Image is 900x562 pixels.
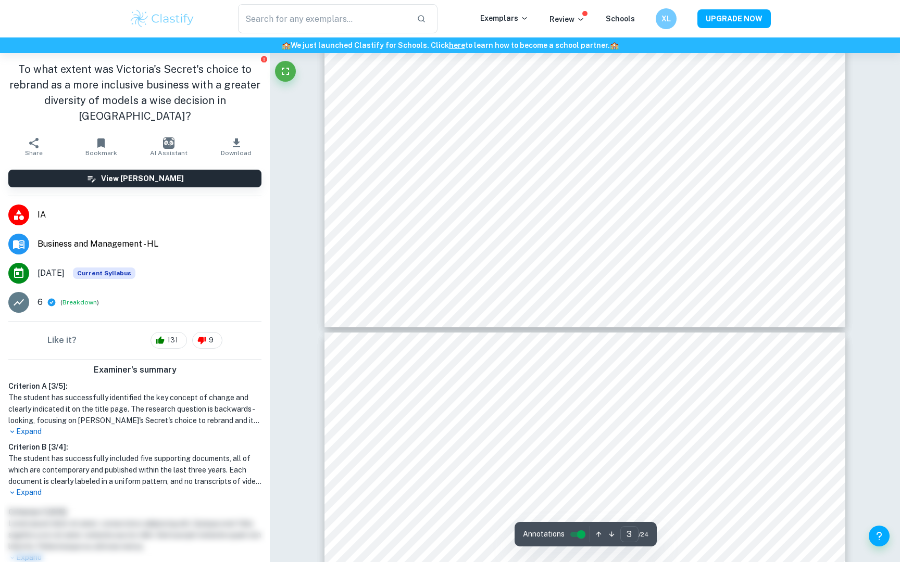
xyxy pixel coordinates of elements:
[37,267,65,279] span: [DATE]
[8,170,261,187] button: View [PERSON_NAME]
[85,149,117,157] span: Bookmark
[260,55,268,63] button: Report issue
[192,332,222,349] div: 9
[161,335,184,346] span: 131
[73,267,135,279] span: Current Syllabus
[203,132,270,161] button: Download
[203,335,219,346] span: 9
[660,13,672,24] h6: XL
[238,4,408,33] input: Search for any exemplars...
[697,9,771,28] button: UPGRADE NOW
[610,41,619,49] span: 🏫
[639,530,648,539] span: / 24
[221,149,252,157] span: Download
[282,41,291,49] span: 🏫
[656,8,677,29] button: XL
[8,441,261,453] h6: Criterion B [ 3 / 4 ]:
[8,392,261,426] h1: The student has successfully identified the key concept of change and clearly indicated it on the...
[869,526,890,546] button: Help and Feedback
[4,364,266,376] h6: Examiner's summary
[549,14,585,25] p: Review
[523,529,565,540] span: Annotations
[135,132,203,161] button: AI Assistant
[25,149,43,157] span: Share
[73,267,135,279] div: This exemplar is based on the current syllabus. Feel free to refer to it for inspiration/ideas wh...
[8,61,261,124] h1: To what extent was Victoria's Secret's choice to rebrand as a more inclusive business with a grea...
[480,12,529,24] p: Exemplars
[163,137,174,149] img: AI Assistant
[8,380,261,392] h6: Criterion A [ 3 / 5 ]:
[37,238,261,250] span: Business and Management - HL
[150,149,187,157] span: AI Assistant
[2,40,898,51] h6: We just launched Clastify for Schools. Click to learn how to become a school partner.
[449,41,465,49] a: here
[129,8,195,29] img: Clastify logo
[606,15,635,23] a: Schools
[63,298,97,307] button: Breakdown
[37,296,43,309] p: 6
[8,487,261,498] p: Expand
[151,332,187,349] div: 131
[60,298,99,308] span: ( )
[47,334,77,347] h6: Like it?
[8,426,261,437] p: Expand
[101,173,184,184] h6: View [PERSON_NAME]
[68,132,135,161] button: Bookmark
[275,61,296,82] button: Fullscreen
[37,209,261,221] span: IA
[8,453,261,487] h1: The student has successfully included five supporting documents, all of which are contemporary an...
